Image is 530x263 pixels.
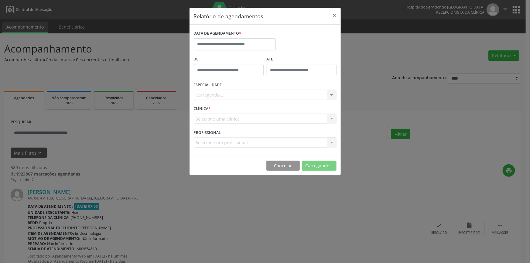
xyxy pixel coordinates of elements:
[194,104,211,114] label: CLÍNICA
[194,12,263,20] h5: Relatório de agendamentos
[194,80,222,90] label: ESPECIALIDADE
[194,29,241,38] label: DATA DE AGENDAMENTO
[267,55,337,64] label: ATÉ
[266,161,300,171] button: Cancelar
[329,8,341,23] button: Close
[194,55,264,64] label: De
[194,128,221,137] label: PROFISSIONAL
[302,161,337,171] button: Carregando...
